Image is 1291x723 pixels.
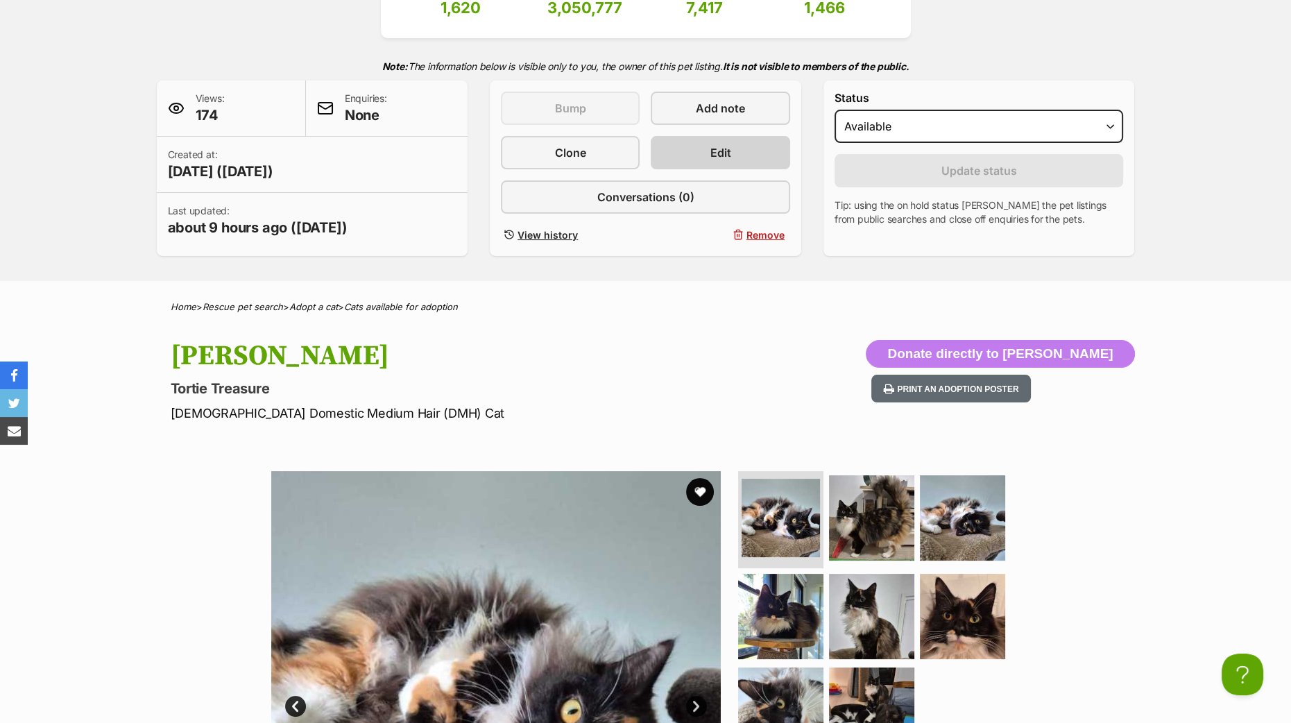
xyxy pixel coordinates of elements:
[651,225,789,245] button: Remove
[382,60,408,72] strong: Note:
[651,136,789,169] a: Edit
[168,162,273,181] span: [DATE] ([DATE])
[920,475,1005,561] img: Photo of Diana
[829,574,914,659] img: Photo of Diana
[203,301,283,312] a: Rescue pet search
[1222,654,1263,695] iframe: Help Scout Beacon - Open
[920,574,1005,659] img: Photo of Diana
[157,52,1135,80] p: The information below is visible only to you, the owner of this pet listing.
[746,228,785,242] span: Remove
[344,301,458,312] a: Cats available for adoption
[871,375,1031,403] button: Print an adoption poster
[171,404,758,423] p: [DEMOGRAPHIC_DATA] Domestic Medium Hair (DMH) Cat
[742,479,820,557] img: Photo of Diana
[501,136,640,169] a: Clone
[196,92,225,125] p: Views:
[835,198,1124,226] p: Tip: using the on hold status [PERSON_NAME] the pet listings from public searches and close off e...
[168,218,348,237] span: about 9 hours ago ([DATE])
[555,144,586,161] span: Clone
[501,92,640,125] button: Bump
[171,301,196,312] a: Home
[168,204,348,237] p: Last updated:
[941,162,1017,179] span: Update status
[345,92,387,125] p: Enquiries:
[501,180,790,214] a: Conversations (0)
[555,100,586,117] span: Bump
[738,574,823,659] img: Photo of Diana
[345,105,387,125] span: None
[171,379,758,398] p: Tortie Treasure
[835,154,1124,187] button: Update status
[196,105,225,125] span: 174
[136,302,1156,312] div: > > >
[723,60,909,72] strong: It is not visible to members of the public.
[866,340,1134,368] button: Donate directly to [PERSON_NAME]
[168,148,273,181] p: Created at:
[829,475,914,561] img: Photo of Diana
[285,696,306,717] a: Prev
[835,92,1124,104] label: Status
[289,301,338,312] a: Adopt a cat
[686,696,707,717] a: Next
[171,340,758,372] h1: [PERSON_NAME]
[597,189,694,205] span: Conversations (0)
[518,228,578,242] span: View history
[710,144,731,161] span: Edit
[686,478,714,506] button: favourite
[696,100,745,117] span: Add note
[651,92,789,125] a: Add note
[501,225,640,245] a: View history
